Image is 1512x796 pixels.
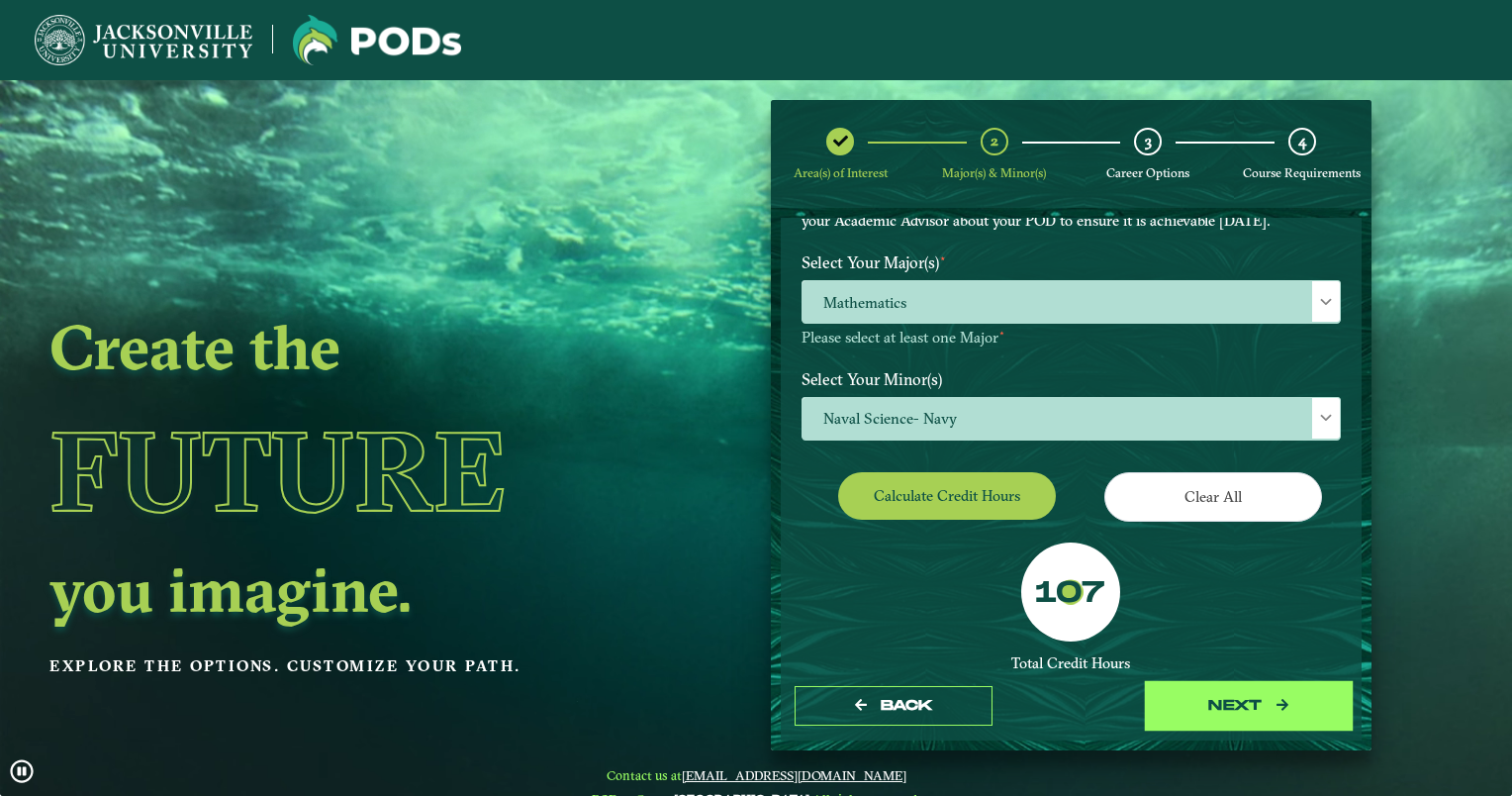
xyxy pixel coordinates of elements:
[991,132,998,150] span: 2
[1145,132,1152,150] span: 3
[1298,132,1306,150] span: 4
[802,654,1341,673] div: Total Credit Hours
[787,360,1356,397] label: Select Your Minor(s)
[803,398,1340,441] span: Naval Science- Navy
[787,245,1356,281] label: Select Your Major(s)
[1035,575,1104,613] label: 107
[794,165,888,180] span: Area(s) of Interest
[803,281,1340,324] span: Mathematics
[49,561,631,617] h2: you imagine.
[1243,165,1361,180] span: Course Requirements
[682,767,906,783] a: [EMAIL_ADDRESS][DOMAIN_NAME]
[49,651,631,681] p: Explore the options. Customize your path.
[795,686,992,727] button: Back
[49,381,631,561] h1: Future
[293,15,461,65] img: Jacksonville University logo
[942,165,1046,180] span: Major(s) & Minor(s)
[592,767,920,783] span: Contact us at
[1104,472,1322,521] button: Clear All
[49,319,631,374] h2: Create the
[35,15,252,65] img: Jacksonville University logo
[881,697,933,714] span: Back
[1150,686,1348,727] button: next
[998,326,1005,340] sup: ⋆
[1106,165,1189,180] span: Career Options
[838,472,1056,519] button: Calculate credit hours
[939,250,947,265] sup: ⋆
[802,329,1341,348] p: Please select at least one Major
